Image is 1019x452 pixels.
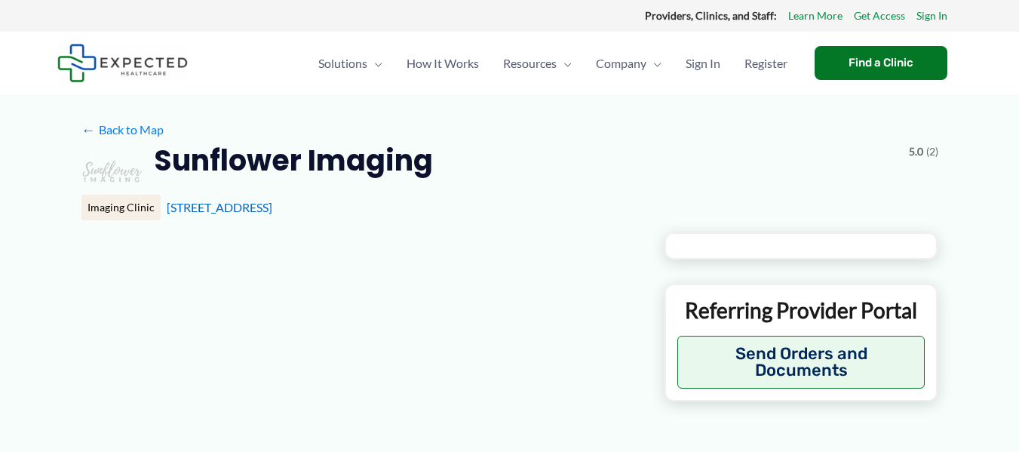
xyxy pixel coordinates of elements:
a: Find a Clinic [815,46,947,80]
span: (2) [926,142,938,161]
span: Company [596,37,646,90]
a: Sign In [916,6,947,26]
a: How It Works [394,37,491,90]
h2: Sunflower Imaging [154,142,433,179]
a: CompanyMenu Toggle [584,37,674,90]
nav: Primary Site Navigation [306,37,800,90]
a: ResourcesMenu Toggle [491,37,584,90]
span: Menu Toggle [557,37,572,90]
span: Solutions [318,37,367,90]
span: 5.0 [909,142,923,161]
strong: Providers, Clinics, and Staff: [645,9,777,22]
span: Sign In [686,37,720,90]
button: Send Orders and Documents [677,336,925,389]
span: ← [81,122,96,137]
span: Register [744,37,787,90]
img: Expected Healthcare Logo - side, dark font, small [57,44,188,82]
p: Referring Provider Portal [677,297,925,324]
a: [STREET_ADDRESS] [167,200,272,214]
a: Sign In [674,37,732,90]
span: Menu Toggle [367,37,382,90]
span: Resources [503,37,557,90]
a: SolutionsMenu Toggle [306,37,394,90]
a: Learn More [788,6,843,26]
a: Get Access [854,6,905,26]
span: How It Works [407,37,479,90]
a: Register [732,37,800,90]
div: Imaging Clinic [81,195,161,220]
a: ←Back to Map [81,118,164,141]
span: Menu Toggle [646,37,661,90]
